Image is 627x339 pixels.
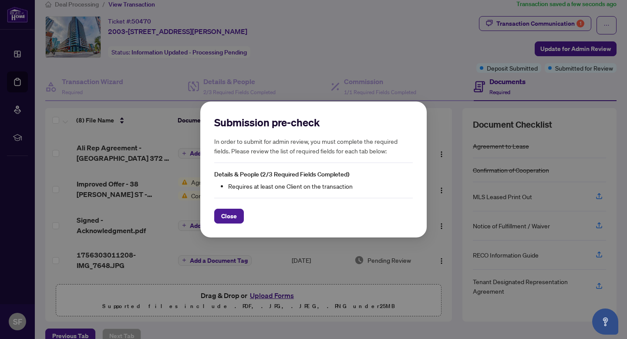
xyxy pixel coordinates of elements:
button: Open asap [592,308,618,335]
li: Requires at least one Client on the transaction [228,181,413,191]
h5: In order to submit for admin review, you must complete the required fields. Please review the lis... [214,136,413,156]
span: Close [221,209,237,223]
button: Close [214,209,244,224]
h2: Submission pre-check [214,115,413,129]
span: Details & People (2/3 Required Fields Completed) [214,170,349,178]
